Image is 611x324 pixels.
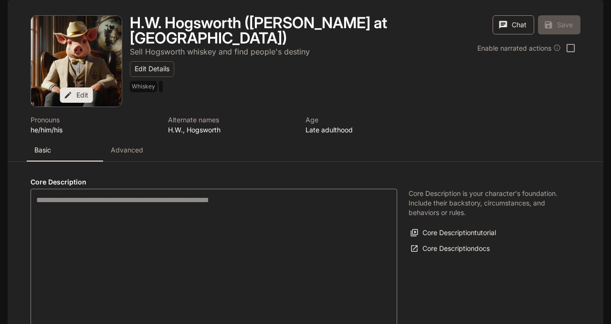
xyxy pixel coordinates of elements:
div: Enable narrated actions [477,43,561,53]
h4: Core Description [31,177,397,187]
p: Late adulthood [305,125,432,135]
p: he/him/his [31,125,157,135]
p: Advanced [111,145,143,155]
p: Basic [34,145,51,155]
p: Sell Hogsworth whiskey and find people's destiny [130,47,310,56]
h1: H.W. Hogsworth ([PERSON_NAME] at [GEOGRAPHIC_DATA]) [130,13,387,47]
a: Core Descriptiondocs [409,241,492,257]
p: Pronouns [31,115,157,125]
button: Open character details dialog [31,115,157,135]
div: Avatar image [31,16,122,107]
p: H.W., Hogsworth [168,125,294,135]
p: Core Description is your character's foundation. Include their backstory, circumstances, and beha... [409,189,569,217]
button: Open character details dialog [130,15,390,46]
button: Open character details dialog [130,81,165,96]
p: Alternate names [168,115,294,125]
button: Open character avatar dialog [31,16,122,107]
span: Whiskey [130,81,159,92]
button: Core Descriptiontutorial [409,225,498,241]
button: Open character details dialog [168,115,294,135]
button: Open character details dialog [305,115,432,135]
p: Age [305,115,432,125]
button: open drawer [7,5,24,22]
button: Open character details dialog [130,46,310,57]
button: Chat [493,15,534,34]
button: Edit [60,87,93,103]
p: Whiskey [132,83,155,90]
button: Edit Details [130,61,174,77]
